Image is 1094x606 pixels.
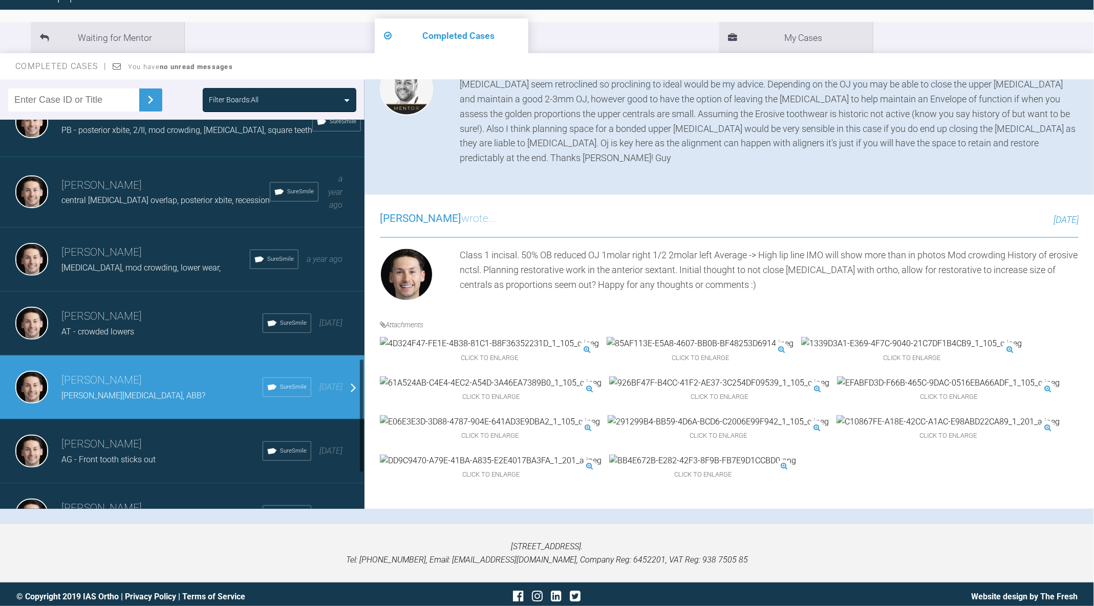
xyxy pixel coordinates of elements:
span: Click to enlarge [609,467,796,483]
span: AT - crowded lowers [61,327,134,336]
span: [DATE] [319,318,342,328]
h3: [PERSON_NAME] [61,308,263,325]
span: Click to enlarge [801,350,1022,366]
li: My Cases [719,22,873,53]
span: Click to enlarge [380,467,602,483]
img: 61A524AB-C4E4-4EC2-A54D-3A46EA7389B0_1_105_c.jpeg [380,376,602,390]
span: AG - Front tooth sticks out [61,455,156,464]
span: Click to enlarge [380,429,600,444]
span: Click to enlarge [380,389,602,405]
span: SureSmile [287,187,314,196]
span: PB - posterior xbite, 2/II, mod crowding, [MEDICAL_DATA], square teeth [61,125,312,135]
span: SureSmile [267,255,294,264]
h3: wrote... [380,210,496,228]
span: [DATE] [1054,214,1079,225]
h4: Attachments [380,319,1079,330]
span: You have [128,63,233,71]
span: central [MEDICAL_DATA] overlap, posterior xbite, recession [61,195,270,205]
input: Enter Case ID or Title [8,88,139,111]
span: Click to enlarge [607,350,793,366]
span: a year ago [328,174,342,210]
strong: no unread messages [160,63,233,71]
span: Click to enlarge [608,429,829,444]
img: Guy Wells [380,62,433,116]
h3: [PERSON_NAME] [61,372,263,389]
h3: [PERSON_NAME] [61,244,250,261]
img: 85AF113E-E5A8-4607-BB0B-BF48253D6914.jpeg [607,337,793,350]
img: Jack Dowling [15,243,48,276]
span: SureSmile [280,319,307,328]
span: Completed Cases [15,61,106,71]
span: Click to enlarge [836,429,1060,444]
img: DD9C9470-A79E-41BA-A835-E2E4017BA3FA_1_201_a.jpeg [380,455,602,468]
img: C10867FE-A18E-42CC-A1AC-E98ABD22CA89_1_201_a.jpeg [836,415,1060,429]
a: Website design by The Fresh [971,592,1078,601]
img: 4D324F47-FE1E-4B38-81C1-B8F36352231D_1_105_c.jpeg [380,337,599,350]
img: EFABFD3D-F66B-465C-9DAC-0516EBA66ADF_1_105_c.jpeg [837,376,1060,390]
span: SureSmile [280,383,307,392]
h3: [PERSON_NAME] [61,177,270,194]
span: Click to enlarge [380,350,599,366]
img: Jack Dowling [15,175,48,208]
div: © Copyright 2019 IAS Ortho | | [16,590,370,603]
span: SureSmile [280,446,307,456]
li: Completed Cases [375,18,528,53]
img: Jack Dowling [15,499,48,531]
img: Jack Dowling [15,371,48,403]
span: SureSmile [330,117,356,126]
span: [DATE] [319,382,342,392]
img: chevronRight.28bd32b0.svg [142,92,159,108]
li: Waiting for Mentor [31,22,184,53]
img: Jack Dowling [380,248,433,301]
img: Jack Dowling [15,435,48,467]
a: Terms of Service [182,592,245,601]
span: Click to enlarge [837,389,1060,405]
img: Jack Dowling [15,307,48,340]
img: 1339D3A1-E369-4F7C-9040-21C7DF1B4CB9_1_105_c.jpeg [801,337,1022,350]
img: E06E3E3D-3D88-4787-904E-641AD3E9DBA2_1_105_c.jpeg [380,415,600,429]
a: Privacy Policy [125,592,176,601]
img: Jack Dowling [15,105,48,138]
img: 291299B4-BB59-4D6A-BCD6-C2006E99F942_1_105_c.jpeg [608,415,829,429]
h3: [PERSON_NAME] [61,436,263,453]
div: Hi [PERSON_NAME], Have you got a chin up view, or what is the OJ like? Archforms both quite squar... [460,62,1079,166]
p: [STREET_ADDRESS]. Tel: [PHONE_NUMBER], Email: [EMAIL_ADDRESS][DOMAIN_NAME], Company Reg: 6452201,... [16,540,1078,566]
span: a year ago [307,254,342,264]
img: 926BF47F-B4CC-41F2-AE37-3C254DF09539_1_105_c.jpeg [609,376,829,390]
span: [MEDICAL_DATA], mod crowding, lower wear, [61,263,221,273]
img: BB4E672B-E282-42F3-8F9B-FB7E9D1CCBD0.png [609,455,796,468]
div: Class 1 incisal. 50% OB reduced OJ 1molar right 1/2 2molar left Average -> High lip line IMO will... [460,248,1079,305]
span: [DATE] [319,446,342,456]
span: Click to enlarge [609,389,829,405]
span: [PERSON_NAME][MEDICAL_DATA], ABB? [61,391,205,400]
span: [PERSON_NAME] [380,212,461,225]
div: Filter Boards: All [209,94,259,105]
h3: [PERSON_NAME] [61,500,263,517]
